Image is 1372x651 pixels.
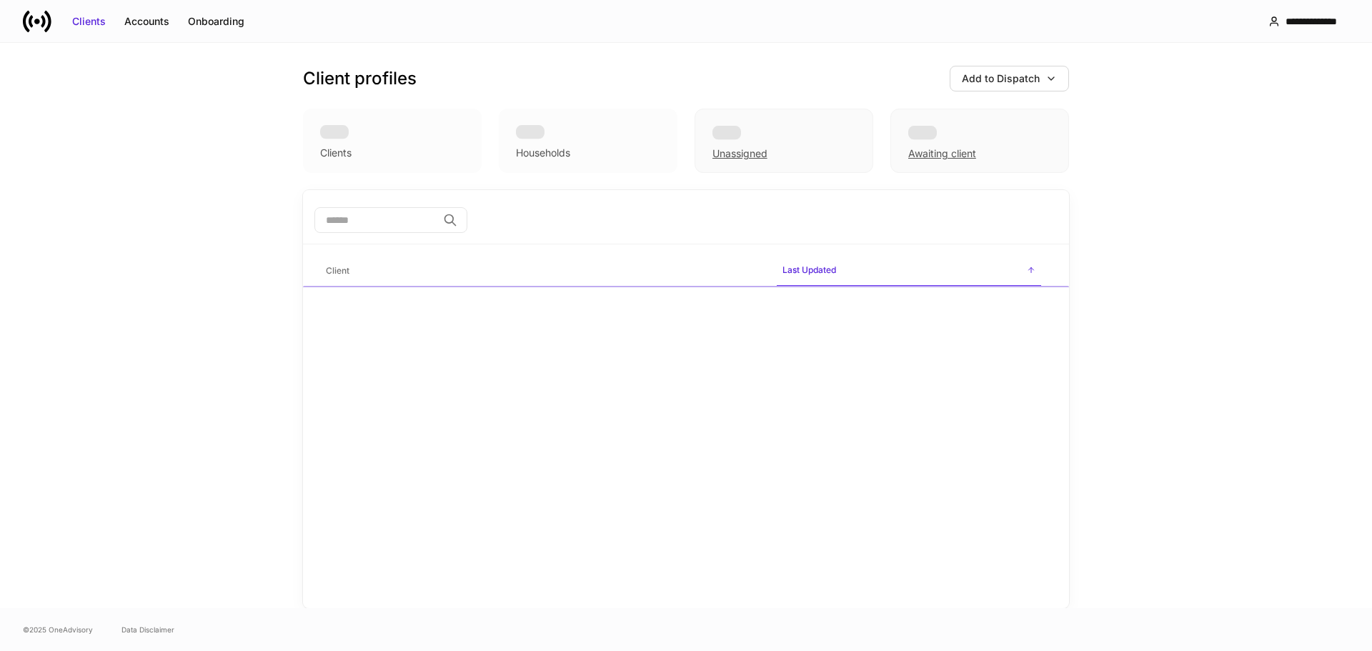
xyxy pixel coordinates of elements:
[908,146,976,161] div: Awaiting client
[72,14,106,29] div: Clients
[516,146,570,160] div: Households
[950,66,1069,91] button: Add to Dispatch
[63,10,115,33] button: Clients
[179,10,254,33] button: Onboarding
[320,146,352,160] div: Clients
[782,263,836,277] h6: Last Updated
[695,109,873,173] div: Unassigned
[890,109,1069,173] div: Awaiting client
[777,256,1041,287] span: Last Updated
[115,10,179,33] button: Accounts
[962,71,1040,86] div: Add to Dispatch
[303,67,417,90] h3: Client profiles
[23,624,93,635] span: © 2025 OneAdvisory
[326,264,349,277] h6: Client
[121,624,174,635] a: Data Disclaimer
[188,14,244,29] div: Onboarding
[124,14,169,29] div: Accounts
[320,257,765,286] span: Client
[712,146,767,161] div: Unassigned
